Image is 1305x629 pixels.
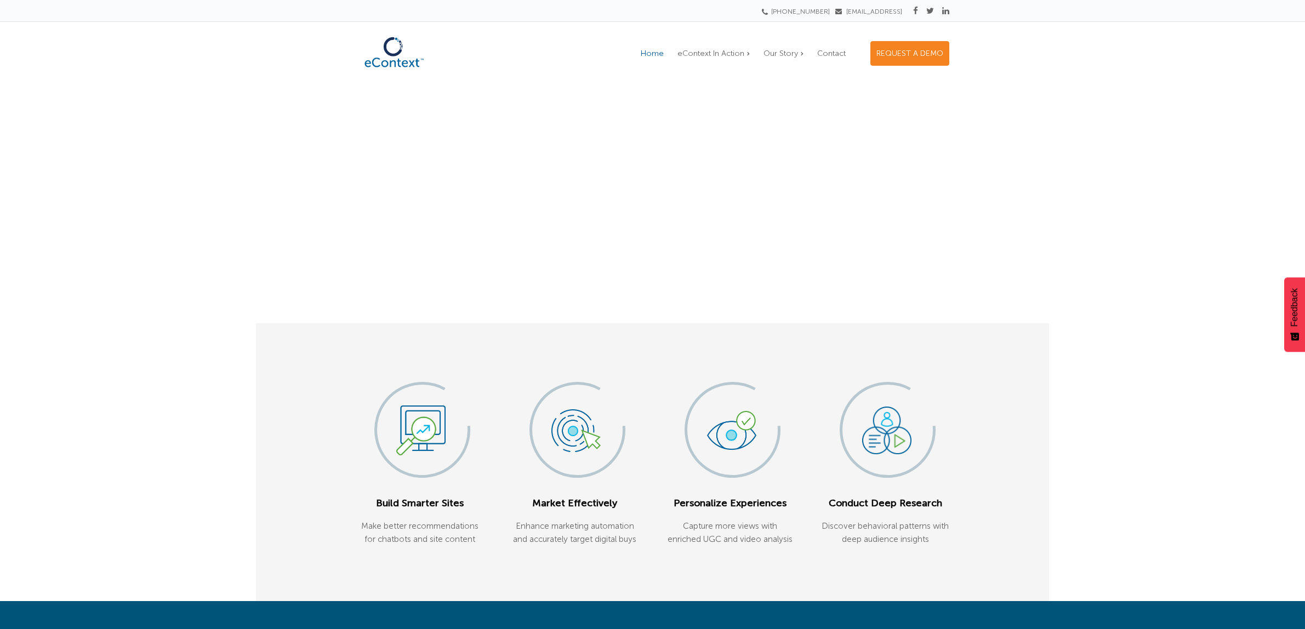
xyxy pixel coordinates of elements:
[913,6,918,16] a: Facebook
[870,41,949,66] a: REQUEST A DEMO
[835,8,902,15] a: [EMAIL_ADDRESS]
[765,8,830,15] a: [PHONE_NUMBER]
[763,49,798,58] span: Our Story
[641,49,664,58] span: Home
[822,498,949,510] h5: Conduct Deep Research
[635,42,669,65] a: Home
[356,31,432,73] img: eContext
[926,6,934,16] a: Twitter
[666,498,794,510] h5: Personalize Experiences
[356,519,483,546] p: Make better recommendations for chatbots and site content
[356,498,483,510] h5: Build Smarter Sites
[817,49,846,58] span: Contact
[707,411,756,450] img: Personalize icon @2x
[677,49,744,58] span: eContext In Action
[551,409,601,452] img: Market icon @2x
[942,6,949,16] a: Linkedin
[862,407,911,454] img: Conduct icon @2x
[822,519,949,546] p: Discover behavioral patterns with deep audience insights
[1284,277,1305,352] button: Feedback - Show survey
[356,64,432,76] a: eContext
[876,49,943,58] span: REQUEST A DEMO
[812,42,851,65] a: Contact
[666,519,794,546] p: Capture more views with enriched UGC and video analysis
[396,405,446,455] img: SmarterSites icon @2x
[511,498,639,510] h5: Market Effectively
[1290,288,1300,327] span: Feedback
[511,519,639,546] p: Enhance marketing automation and accurately target digital buys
